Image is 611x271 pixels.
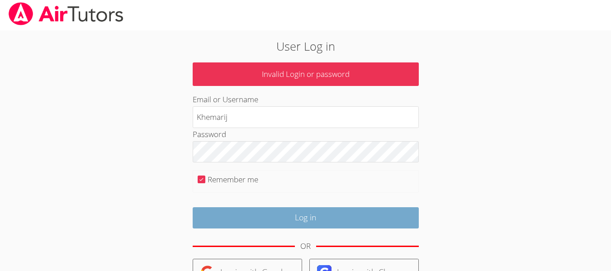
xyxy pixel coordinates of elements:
[193,94,258,105] label: Email or Username
[193,207,419,228] input: Log in
[193,62,419,86] p: Invalid Login or password
[208,174,258,185] label: Remember me
[193,129,226,139] label: Password
[8,2,124,25] img: airtutors_banner-c4298cdbf04f3fff15de1276eac7730deb9818008684d7c2e4769d2f7ddbe033.png
[300,240,311,253] div: OR
[141,38,471,55] h2: User Log in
